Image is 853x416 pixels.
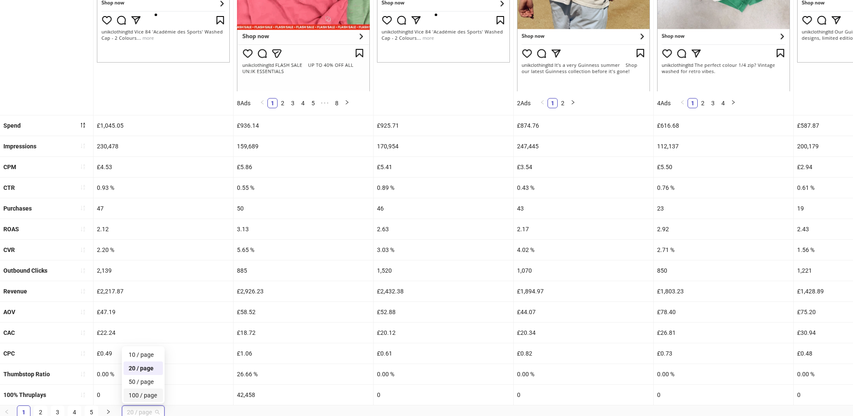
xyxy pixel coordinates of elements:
[298,99,308,108] a: 4
[514,115,653,136] div: £874.76
[234,302,373,322] div: £58.52
[374,198,513,219] div: 46
[80,288,86,294] span: sort-ascending
[234,343,373,364] div: £1.06
[94,198,233,219] div: 47
[654,385,793,405] div: 0
[267,98,278,108] li: 1
[94,364,233,384] div: 0.00 %
[3,329,15,336] b: CAC
[514,260,653,281] div: 1,070
[288,98,298,108] li: 3
[374,302,513,322] div: £52.88
[374,281,513,301] div: £2,432.38
[654,281,793,301] div: £1,803.23
[318,98,332,108] span: •••
[374,240,513,260] div: 3.03 %
[657,100,671,107] span: 4 Ads
[374,260,513,281] div: 1,520
[234,157,373,177] div: £5.86
[654,198,793,219] div: 23
[514,157,653,177] div: £3.54
[540,100,545,105] span: left
[3,371,50,378] b: Thumbstop Ratio
[3,205,32,212] b: Purchases
[654,364,793,384] div: 0.00 %
[94,115,233,136] div: £1,045.05
[514,302,653,322] div: £44.07
[318,98,332,108] li: Next 5 Pages
[94,178,233,198] div: 0.93 %
[374,136,513,156] div: 170,954
[514,240,653,260] div: 4.02 %
[514,136,653,156] div: 247,445
[514,281,653,301] div: £1,894.97
[3,226,19,233] b: ROAS
[124,375,163,389] div: 50 / page
[514,323,653,343] div: £20.34
[124,348,163,361] div: 10 / page
[94,219,233,239] div: 2.12
[332,99,341,108] a: 8
[568,98,578,108] li: Next Page
[260,100,265,105] span: left
[570,100,575,105] span: right
[257,98,267,108] button: left
[80,350,86,356] span: sort-ascending
[80,330,86,336] span: sort-ascending
[654,323,793,343] div: £26.81
[3,164,16,170] b: CPM
[234,198,373,219] div: 50
[278,99,287,108] a: 2
[342,98,352,108] button: right
[234,219,373,239] div: 3.13
[80,184,86,190] span: sort-ascending
[129,377,158,386] div: 50 / page
[80,247,86,253] span: sort-ascending
[298,98,308,108] li: 4
[94,323,233,343] div: £22.24
[80,309,86,315] span: sort-ascending
[80,226,86,232] span: sort-ascending
[94,240,233,260] div: 2.20 %
[80,164,86,170] span: sort-ascending
[514,178,653,198] div: 0.43 %
[537,98,548,108] button: left
[514,198,653,219] div: 43
[731,100,736,105] span: right
[94,385,233,405] div: 0
[558,98,568,108] li: 2
[728,98,738,108] li: Next Page
[654,240,793,260] div: 2.71 %
[94,157,233,177] div: £4.53
[344,100,349,105] span: right
[234,178,373,198] div: 0.55 %
[234,364,373,384] div: 26.66 %
[568,98,578,108] button: right
[517,100,531,107] span: 2 Ads
[268,99,277,108] a: 1
[654,157,793,177] div: £5.50
[234,240,373,260] div: 5.65 %
[3,143,36,150] b: Impressions
[374,115,513,136] div: £925.71
[3,246,15,253] b: CVR
[80,122,86,128] span: sort-descending
[3,350,15,357] b: CPC
[677,98,688,108] li: Previous Page
[537,98,548,108] li: Previous Page
[124,389,163,402] div: 100 / page
[708,98,718,108] li: 3
[4,409,9,414] span: left
[654,343,793,364] div: £0.73
[106,409,111,414] span: right
[80,268,86,274] span: sort-ascending
[3,391,46,398] b: 100% Thruplays
[3,122,21,129] b: Spend
[80,371,86,377] span: sort-ascending
[3,184,15,191] b: CTR
[237,100,250,107] span: 8 Ads
[548,99,557,108] a: 1
[3,288,27,295] b: Revenue
[698,98,708,108] li: 2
